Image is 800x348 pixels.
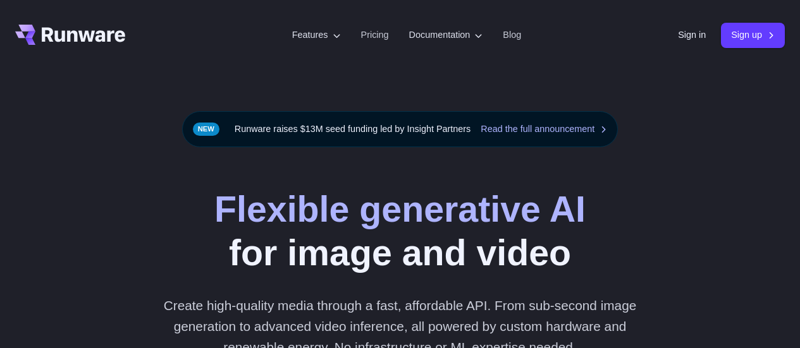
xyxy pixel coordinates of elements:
[409,28,483,42] label: Documentation
[292,28,341,42] label: Features
[214,188,586,275] h1: for image and video
[721,23,785,47] a: Sign up
[481,122,607,136] a: Read the full announcement
[503,28,521,42] a: Blog
[678,28,706,42] a: Sign in
[214,189,586,229] strong: Flexible generative AI
[361,28,389,42] a: Pricing
[182,111,618,147] div: Runware raises $13M seed funding led by Insight Partners
[15,25,125,45] a: Go to /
